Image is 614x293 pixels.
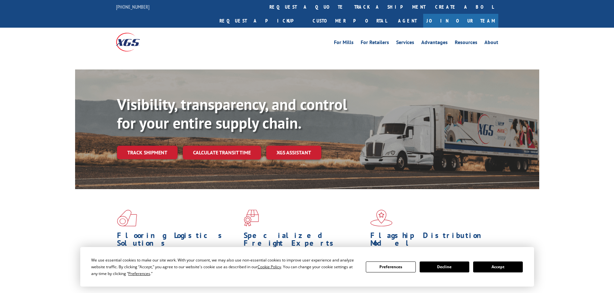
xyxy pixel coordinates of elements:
[215,14,308,28] a: Request a pickup
[361,40,389,47] a: For Retailers
[117,232,239,250] h1: Flooring Logistics Solutions
[91,257,358,277] div: We use essential cookies to make our site work. With your consent, we may also use non-essential ...
[421,40,448,47] a: Advantages
[392,14,423,28] a: Agent
[128,271,150,276] span: Preferences
[484,40,498,47] a: About
[455,40,477,47] a: Resources
[266,146,321,160] a: XGS ASSISTANT
[370,210,393,226] img: xgs-icon-flagship-distribution-model-red
[117,210,137,226] img: xgs-icon-total-supply-chain-intelligence-red
[117,146,178,159] a: Track shipment
[366,261,415,272] button: Preferences
[117,94,347,133] b: Visibility, transparency, and control for your entire supply chain.
[183,146,261,160] a: Calculate transit time
[116,4,150,10] a: [PHONE_NUMBER]
[473,261,523,272] button: Accept
[244,210,259,226] img: xgs-icon-focused-on-flooring-red
[370,232,492,250] h1: Flagship Distribution Model
[420,261,469,272] button: Decline
[244,232,365,250] h1: Specialized Freight Experts
[334,40,354,47] a: For Mills
[308,14,392,28] a: Customer Portal
[80,247,534,287] div: Cookie Consent Prompt
[258,264,281,270] span: Cookie Policy
[423,14,498,28] a: Join Our Team
[396,40,414,47] a: Services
